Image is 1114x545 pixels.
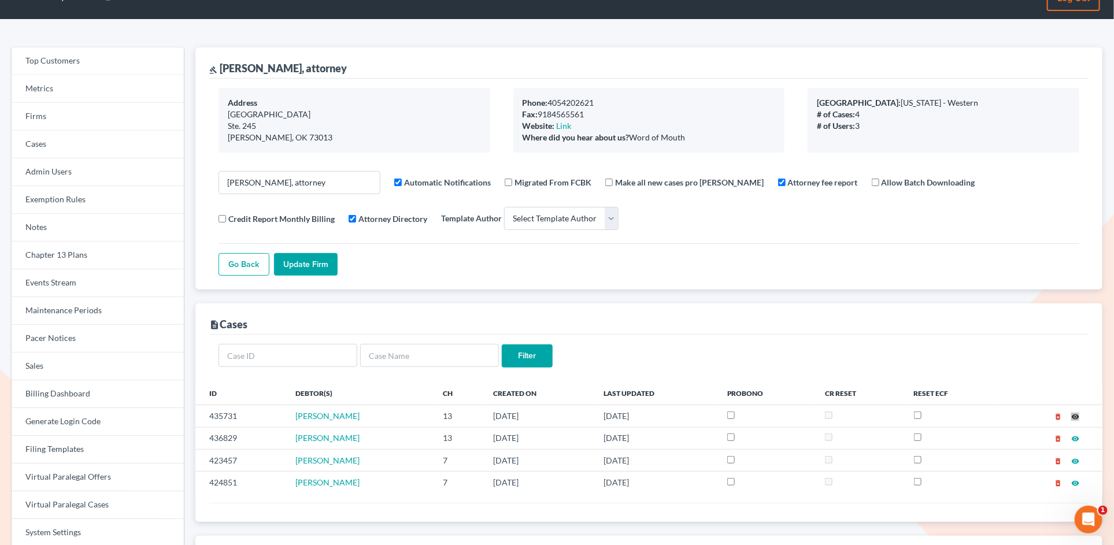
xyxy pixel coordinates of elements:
[404,176,491,188] label: Automatic Notifications
[594,381,718,405] th: Last Updated
[195,427,286,449] td: 436829
[195,472,286,494] td: 424851
[286,381,434,405] th: Debtor(s)
[12,47,184,75] a: Top Customers
[228,213,335,225] label: Credit Report Monthly Billing
[12,103,184,131] a: Firms
[484,472,594,494] td: [DATE]
[594,427,718,449] td: [DATE]
[484,381,594,405] th: Created On
[1054,455,1062,465] a: delete_forever
[434,472,484,494] td: 7
[228,98,257,107] b: Address
[295,455,360,465] a: [PERSON_NAME]
[360,344,499,367] input: Case Name
[219,344,357,367] input: Case ID
[12,131,184,158] a: Cases
[1054,477,1062,487] a: delete_forever
[12,214,184,242] a: Notes
[1071,411,1079,421] a: visibility
[484,405,594,427] td: [DATE]
[523,132,630,142] b: Where did you hear about us?
[718,381,816,405] th: ProBono
[788,176,858,188] label: Attorney fee report
[358,213,427,225] label: Attorney Directory
[905,381,1000,405] th: Reset ECF
[882,176,975,188] label: Allow Batch Downloading
[209,66,217,74] i: gavel
[12,242,184,269] a: Chapter 13 Plans
[295,433,360,443] a: [PERSON_NAME]
[1071,413,1079,421] i: visibility
[12,158,184,186] a: Admin Users
[441,212,502,224] label: Template Author
[434,449,484,471] td: 7
[523,121,555,131] b: Website:
[209,317,247,331] div: Cases
[515,176,591,188] label: Migrated From FCBK
[12,491,184,519] a: Virtual Paralegal Cases
[219,253,269,276] a: Go Back
[615,176,764,188] label: Make all new cases pro [PERSON_NAME]
[434,427,484,449] td: 13
[1071,435,1079,443] i: visibility
[274,253,338,276] input: Update Firm
[1054,433,1062,443] a: delete_forever
[12,408,184,436] a: Generate Login Code
[1054,435,1062,443] i: delete_forever
[1071,455,1079,465] a: visibility
[1071,433,1079,443] a: visibility
[484,427,594,449] td: [DATE]
[1054,457,1062,465] i: delete_forever
[12,269,184,297] a: Events Stream
[523,97,776,109] div: 4054202621
[12,186,184,214] a: Exemption Rules
[12,297,184,325] a: Maintenance Periods
[523,98,548,107] b: Phone:
[1054,413,1062,421] i: delete_forever
[817,97,1070,109] div: [US_STATE] - Western
[195,381,286,405] th: ID
[12,464,184,491] a: Virtual Paralegal Offers
[228,132,481,143] div: [PERSON_NAME], OK 73013
[1071,479,1079,487] i: visibility
[195,449,286,471] td: 423457
[12,325,184,353] a: Pacer Notices
[228,109,481,120] div: [GEOGRAPHIC_DATA]
[195,405,286,427] td: 435731
[1054,411,1062,421] a: delete_forever
[1071,457,1079,465] i: visibility
[817,120,1070,132] div: 3
[209,320,220,330] i: description
[434,405,484,427] td: 13
[434,381,484,405] th: Ch
[228,120,481,132] div: Ste. 245
[523,109,776,120] div: 9184565561
[817,121,855,131] b: # of Users:
[295,411,360,421] a: [PERSON_NAME]
[1071,477,1079,487] a: visibility
[594,405,718,427] td: [DATE]
[12,436,184,464] a: Filing Templates
[1075,506,1102,533] iframe: Intercom live chat
[817,109,1070,120] div: 4
[816,381,904,405] th: CR Reset
[523,132,776,143] div: Word of Mouth
[1054,479,1062,487] i: delete_forever
[295,477,360,487] a: [PERSON_NAME]
[502,344,553,368] input: Filter
[1098,506,1108,515] span: 1
[12,380,184,408] a: Billing Dashboard
[594,449,718,471] td: [DATE]
[594,472,718,494] td: [DATE]
[817,98,901,107] b: [GEOGRAPHIC_DATA]:
[484,449,594,471] td: [DATE]
[12,353,184,380] a: Sales
[557,121,572,131] a: Link
[12,75,184,103] a: Metrics
[209,61,347,75] div: [PERSON_NAME], attorney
